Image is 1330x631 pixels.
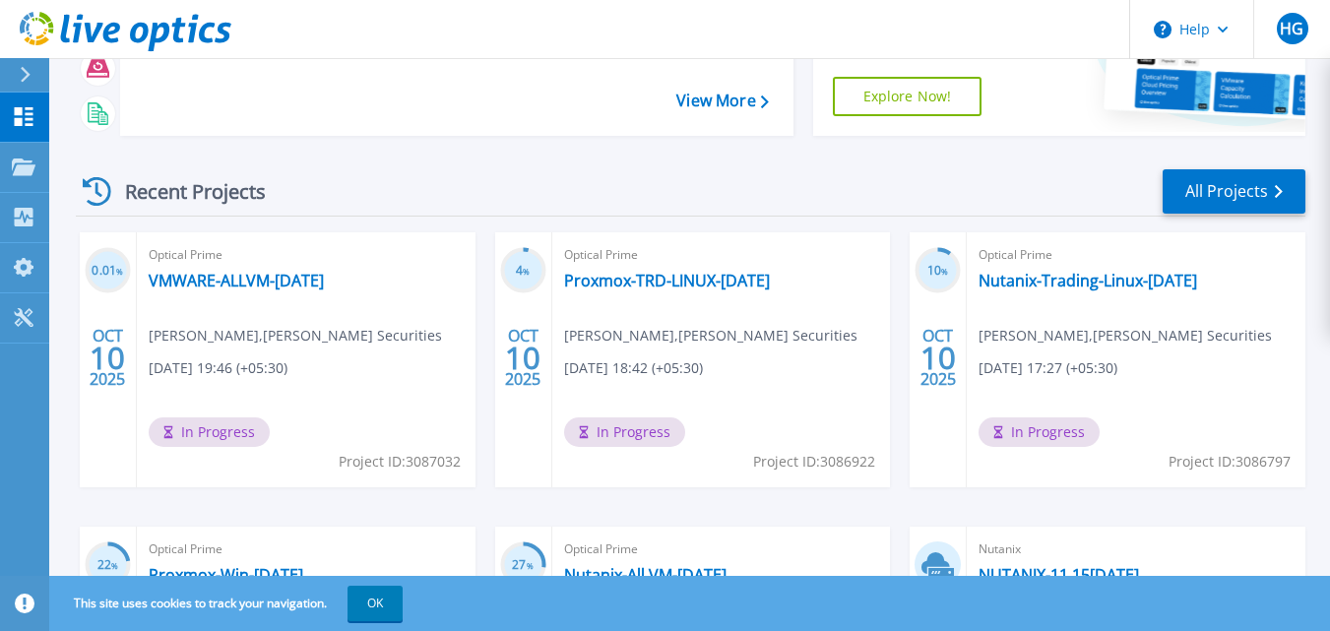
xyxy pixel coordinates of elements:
div: OCT 2025 [504,322,541,394]
span: HG [1280,21,1303,36]
h3: 10 [915,260,961,283]
h3: 4 [500,260,546,283]
span: Nutanix [979,538,1294,560]
span: [DATE] 19:46 (+05:30) [149,357,287,379]
a: Proxmox-Win-[DATE] [149,565,303,585]
span: % [523,266,530,277]
span: [DATE] 17:27 (+05:30) [979,357,1117,379]
div: OCT 2025 [919,322,957,394]
h3: 27 [500,554,546,577]
span: 10 [90,349,125,366]
div: Recent Projects [76,167,292,216]
a: View More [676,92,768,110]
span: [PERSON_NAME] , [PERSON_NAME] Securities [979,325,1272,347]
span: 10 [505,349,540,366]
a: Nutanix-All VM-[DATE] [564,565,727,585]
a: Nutanix-Trading-Linux-[DATE] [979,271,1197,290]
a: Proxmox-TRD-LINUX-[DATE] [564,271,770,290]
h3: 22 [85,554,131,577]
span: Optical Prime [979,244,1294,266]
span: This site uses cookies to track your navigation. [54,586,403,621]
div: OCT 2025 [89,322,126,394]
span: 10 [920,349,956,366]
span: [PERSON_NAME] , [PERSON_NAME] Securities [564,325,857,347]
a: VMWARE-ALLVM-[DATE] [149,271,324,290]
span: Project ID: 3087032 [339,451,461,473]
span: Optical Prime [564,244,879,266]
span: % [941,266,948,277]
span: Optical Prime [149,538,464,560]
h3: 0.01 [85,260,131,283]
span: [DATE] 18:42 (+05:30) [564,357,703,379]
span: Project ID: 3086922 [753,451,875,473]
span: Optical Prime [149,244,464,266]
span: Project ID: 3086797 [1169,451,1291,473]
button: OK [348,586,403,621]
a: NUTANIX-11.15[DATE] [979,565,1139,585]
span: [PERSON_NAME] , [PERSON_NAME] Securities [149,325,442,347]
span: % [111,560,118,571]
span: Optical Prime [564,538,879,560]
a: Explore Now! [833,77,982,116]
span: In Progress [149,417,270,447]
span: In Progress [979,417,1100,447]
span: % [116,266,123,277]
span: In Progress [564,417,685,447]
span: % [527,560,534,571]
a: All Projects [1163,169,1305,214]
